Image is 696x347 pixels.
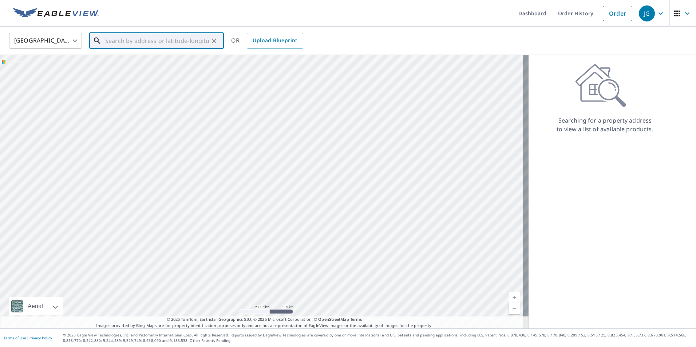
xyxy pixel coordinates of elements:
[231,33,303,49] div: OR
[167,316,362,323] span: © 2025 TomTom, Earthstar Geographics SIO, © 2025 Microsoft Corporation, ©
[4,335,26,340] a: Terms of Use
[603,6,632,21] a: Order
[509,292,520,303] a: Current Level 5, Zoom In
[556,116,654,133] p: Searching for a property address to view a list of available products.
[4,336,52,340] p: |
[9,297,63,315] div: Aerial
[25,297,45,315] div: Aerial
[63,332,692,343] p: © 2025 Eagle View Technologies, Inc. and Pictometry International Corp. All Rights Reserved. Repo...
[350,316,362,322] a: Terms
[209,36,219,46] button: Clear
[318,316,349,322] a: OpenStreetMap
[105,31,209,51] input: Search by address or latitude-longitude
[28,335,52,340] a: Privacy Policy
[639,5,655,21] div: JG
[247,33,303,49] a: Upload Blueprint
[9,31,82,51] div: [GEOGRAPHIC_DATA]
[13,8,99,19] img: EV Logo
[253,36,297,45] span: Upload Blueprint
[509,303,520,314] a: Current Level 5, Zoom Out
